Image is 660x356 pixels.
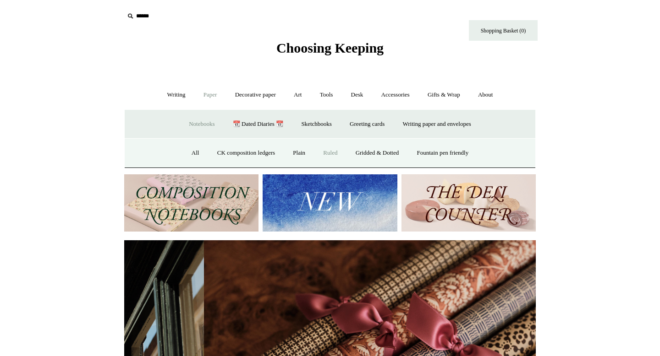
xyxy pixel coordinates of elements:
a: All [183,141,208,165]
a: Notebooks [181,112,223,136]
a: Fountain pen friendly [409,141,477,165]
a: Ruled [315,141,346,165]
a: Art [286,83,310,107]
a: About [470,83,501,107]
a: Sketchbooks [293,112,340,136]
a: Greeting cards [341,112,393,136]
a: Gridded & Dotted [347,141,407,165]
a: Choosing Keeping [276,48,384,54]
a: 📆 Dated Diaries 📆 [225,112,291,136]
img: 202302 Composition ledgers.jpg__PID:69722ee6-fa44-49dd-a067-31375e5d54ec [124,174,258,232]
a: Writing paper and envelopes [395,112,479,136]
a: Decorative paper [227,83,284,107]
a: Shopping Basket (0) [469,20,538,41]
img: The Deli Counter [401,174,536,232]
a: Tools [312,83,341,107]
a: Gifts & Wrap [419,83,468,107]
a: Desk [343,83,372,107]
span: Choosing Keeping [276,40,384,55]
a: Writing [159,83,194,107]
a: Accessories [373,83,418,107]
a: Paper [195,83,225,107]
a: CK composition ledgers [209,141,283,165]
img: New.jpg__PID:f73bdf93-380a-4a35-bcfe-7823039498e1 [263,174,397,232]
a: Plain [285,141,313,165]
